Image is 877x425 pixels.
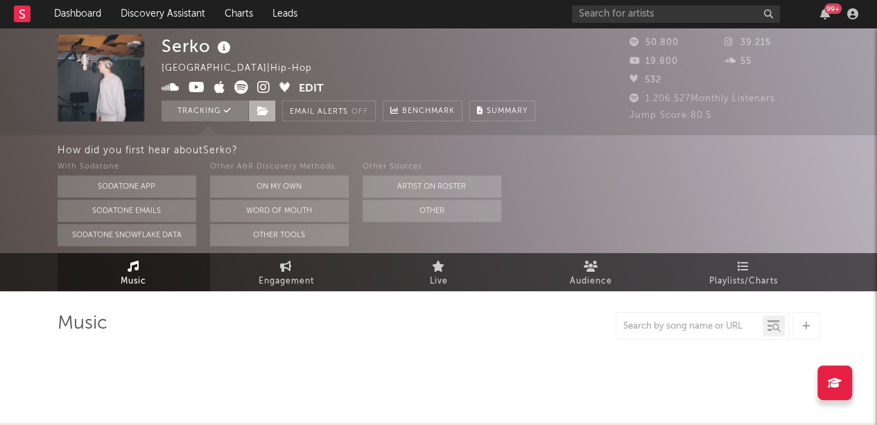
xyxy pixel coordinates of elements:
div: 99 + [824,3,842,14]
div: Serko [162,35,234,58]
button: Word Of Mouth [210,200,349,222]
span: 50.800 [629,38,679,47]
div: Other A&R Discovery Methods [210,159,349,175]
span: 55 [724,57,752,66]
button: Tracking [162,101,248,121]
div: [GEOGRAPHIC_DATA] | Hip-Hop [162,60,328,77]
span: Playlists/Charts [709,273,778,290]
button: Other [363,200,501,222]
span: Music [121,273,146,290]
a: Benchmark [383,101,462,121]
div: With Sodatone [58,159,196,175]
button: Sodatone Emails [58,200,196,222]
span: 39.215 [724,38,771,47]
button: Artist on Roster [363,175,501,198]
button: Edit [299,80,324,98]
a: Audience [515,253,668,291]
span: 532 [629,76,661,85]
span: 19.800 [629,57,678,66]
button: Other Tools [210,224,349,246]
a: Playlists/Charts [668,253,820,291]
button: Sodatone App [58,175,196,198]
span: Summary [487,107,528,115]
span: Jump Score: 80.5 [629,111,711,120]
a: Live [363,253,515,291]
span: Engagement [259,273,314,290]
span: Benchmark [402,103,455,120]
button: Sodatone Snowflake Data [58,224,196,246]
em: Off [351,108,368,116]
input: Search by song name or URL [616,321,763,332]
button: 99+ [820,8,830,19]
span: Audience [570,273,612,290]
button: Email AlertsOff [282,101,376,121]
a: Engagement [210,253,363,291]
span: Live [430,273,448,290]
button: On My Own [210,175,349,198]
span: 1.206.527 Monthly Listeners [629,94,775,103]
a: Music [58,253,210,291]
input: Search for artists [572,6,780,23]
button: Summary [469,101,535,121]
div: Other Sources [363,159,501,175]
